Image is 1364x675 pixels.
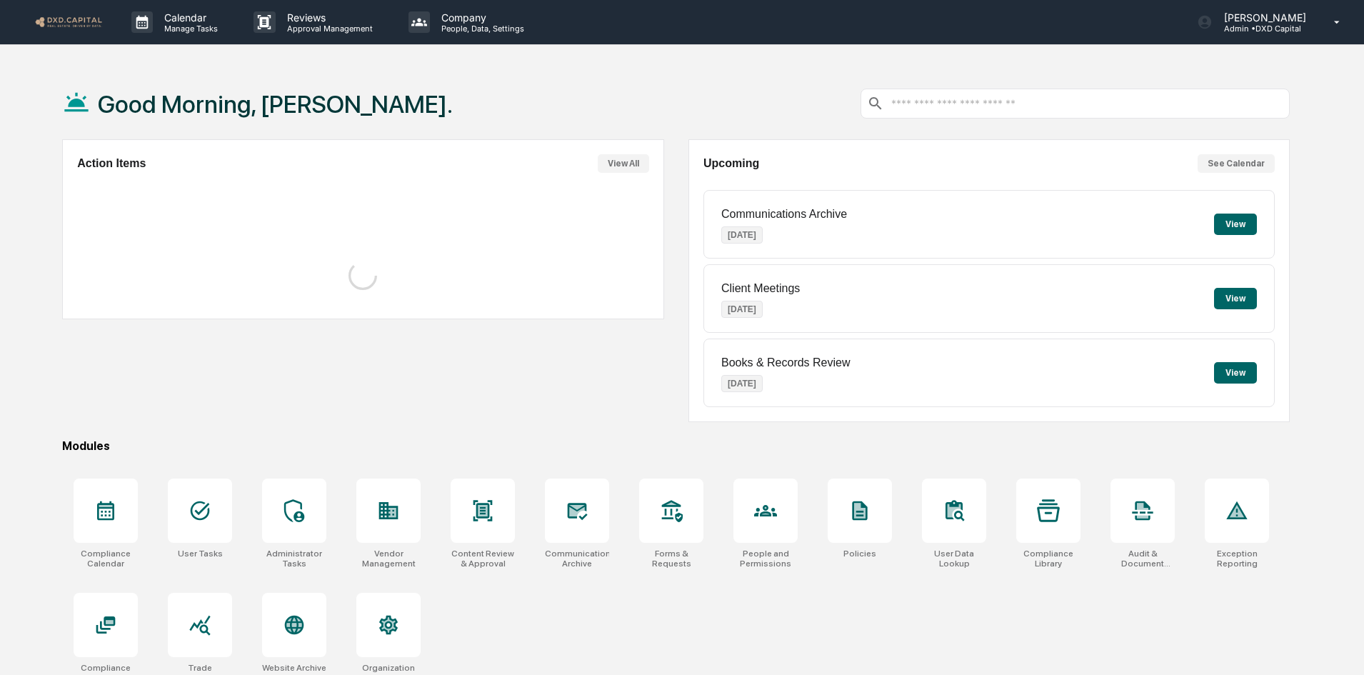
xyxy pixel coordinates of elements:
div: Vendor Management [356,549,421,569]
div: Website Archive [262,663,326,673]
p: People, Data, Settings [430,24,531,34]
p: Client Meetings [721,282,800,295]
div: People and Permissions [733,549,798,569]
button: View [1214,288,1257,309]
p: Admin • DXD Capital [1213,24,1313,34]
p: [PERSON_NAME] [1213,11,1313,24]
div: Compliance Library [1016,549,1080,569]
p: Manage Tasks [153,24,225,34]
button: View All [598,154,649,173]
p: Approval Management [276,24,380,34]
img: logo [34,15,103,29]
div: Audit & Document Logs [1110,549,1175,569]
div: Compliance Calendar [74,549,138,569]
div: Forms & Requests [639,549,703,569]
p: Communications Archive [721,208,847,221]
h2: Upcoming [703,157,759,170]
div: Modules [62,439,1290,453]
p: [DATE] [721,301,763,318]
div: User Tasks [178,549,223,559]
div: Communications Archive [545,549,609,569]
div: Content Review & Approval [451,549,515,569]
p: [DATE] [721,226,763,244]
p: Books & Records Review [721,356,851,369]
div: User Data Lookup [922,549,986,569]
button: View [1214,214,1257,235]
button: View [1214,362,1257,384]
p: [DATE] [721,375,763,392]
div: Exception Reporting [1205,549,1269,569]
p: Calendar [153,11,225,24]
h1: Good Morning, [PERSON_NAME]. [98,90,453,119]
div: Policies [843,549,876,559]
div: Administrator Tasks [262,549,326,569]
p: Reviews [276,11,380,24]
h2: Action Items [77,157,146,170]
button: See Calendar [1198,154,1275,173]
p: Company [430,11,531,24]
